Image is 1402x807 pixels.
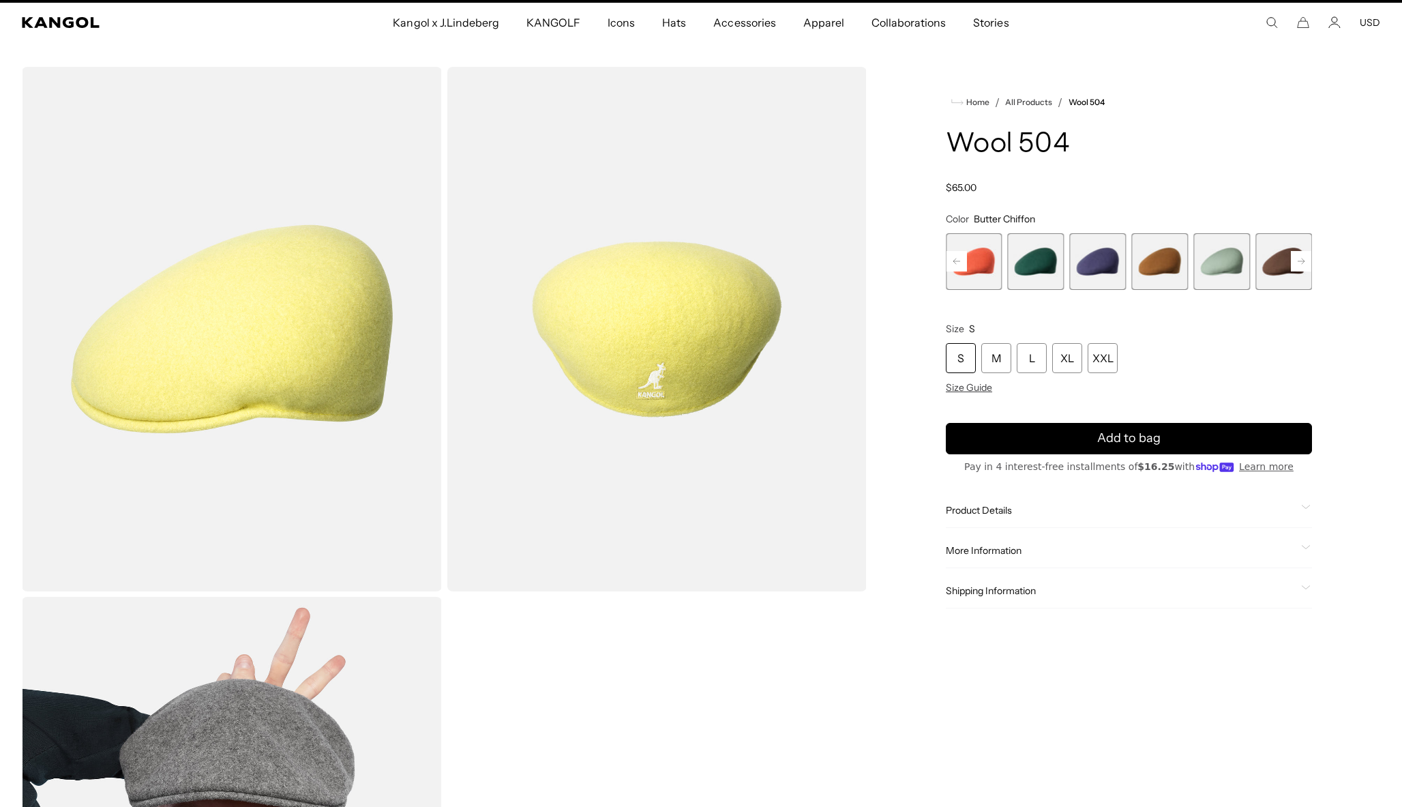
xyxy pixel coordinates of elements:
label: Coral Flame [946,233,1002,290]
div: S [946,343,976,373]
span: Color [946,213,969,225]
span: S [969,323,975,335]
span: Size Guide [946,381,992,394]
span: Kangol x J.Lindeberg [393,3,499,42]
li: / [1052,94,1062,111]
div: 5 of 21 [1070,233,1127,290]
span: Home [964,98,989,107]
div: L [1017,343,1047,373]
label: Rustic Caramel [1131,233,1188,290]
a: Stories [959,3,1022,42]
img: color-butter-chiffon [447,67,867,591]
button: Add to bag [946,423,1312,454]
button: USD [1360,16,1380,29]
span: Collaborations [871,3,946,42]
a: All Products [1005,98,1052,107]
span: Accessories [713,3,775,42]
a: Account [1328,16,1341,29]
div: 8 of 21 [1255,233,1312,290]
div: M [981,343,1011,373]
a: Hats [648,3,700,42]
div: XL [1052,343,1082,373]
div: 4 of 21 [1008,233,1064,290]
span: Shipping Information [946,585,1296,597]
a: KANGOLF [513,3,594,42]
a: Kangol [22,17,260,28]
nav: breadcrumbs [946,94,1312,111]
button: Cart [1297,16,1309,29]
label: Hazy Indigo [1070,233,1127,290]
a: Wool 504 [1069,98,1105,107]
div: 3 of 21 [946,233,1002,290]
li: / [989,94,1000,111]
a: Icons [594,3,648,42]
div: XXL [1088,343,1118,373]
span: Stories [973,3,1009,42]
a: Kangol x J.Lindeberg [379,3,513,42]
a: Collaborations [858,3,959,42]
img: color-butter-chiffon [22,67,442,591]
span: Size [946,323,964,335]
span: Apparel [803,3,844,42]
span: Icons [608,3,635,42]
span: Hats [662,3,686,42]
span: $65.00 [946,181,976,194]
span: Add to bag [1097,429,1161,447]
h1: Wool 504 [946,130,1312,160]
div: 7 of 21 [1193,233,1250,290]
span: Product Details [946,504,1296,516]
label: Sage Green [1193,233,1250,290]
div: 6 of 21 [1131,233,1188,290]
label: Tobacco [1255,233,1312,290]
a: Accessories [700,3,789,42]
a: Apparel [790,3,858,42]
a: Home [951,96,989,108]
span: Butter Chiffon [974,213,1035,225]
summary: Search here [1266,16,1278,29]
span: KANGOLF [526,3,580,42]
span: More Information [946,544,1296,557]
label: Deep Emerald [1008,233,1064,290]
